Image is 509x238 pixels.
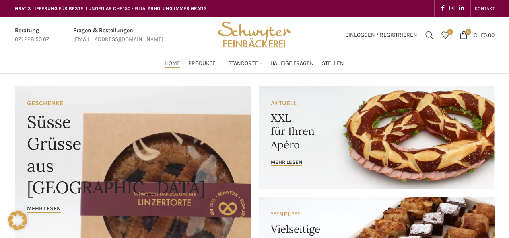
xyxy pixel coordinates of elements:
[447,29,453,35] span: 0
[188,60,216,67] span: Produkte
[270,55,314,71] a: Häufige Fragen
[165,55,180,71] a: Home
[322,60,344,67] span: Stellen
[474,31,484,38] span: CHF
[475,0,495,16] a: KONTAKT
[215,17,294,53] img: Bäckerei Schwyter
[471,0,499,16] div: Secondary navigation
[15,26,49,44] a: Infobox link
[457,3,466,14] a: Linkedin social link
[259,86,495,189] a: Banner link
[228,55,262,71] a: Standorte
[437,27,453,43] div: Meine Wunschliste
[11,55,499,71] div: Main navigation
[341,27,421,43] a: Einloggen / Registrieren
[73,26,163,44] a: Infobox link
[270,60,314,67] span: Häufige Fragen
[165,60,180,67] span: Home
[439,3,447,14] a: Facebook social link
[447,3,457,14] a: Instagram social link
[188,55,220,71] a: Produkte
[228,60,258,67] span: Standorte
[465,29,471,35] span: 0
[15,6,207,11] span: GRATIS LIEFERUNG FÜR BESTELLUNGEN AB CHF 150 - FILIALABHOLUNG IMMER GRATIS
[345,32,417,38] span: Einloggen / Registrieren
[421,27,437,43] a: Suchen
[322,55,344,71] a: Stellen
[455,27,499,43] a: 0 CHF0.00
[215,31,294,38] a: Site logo
[475,6,495,11] span: KONTAKT
[437,27,453,43] a: 0
[474,31,495,38] bdi: 0.00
